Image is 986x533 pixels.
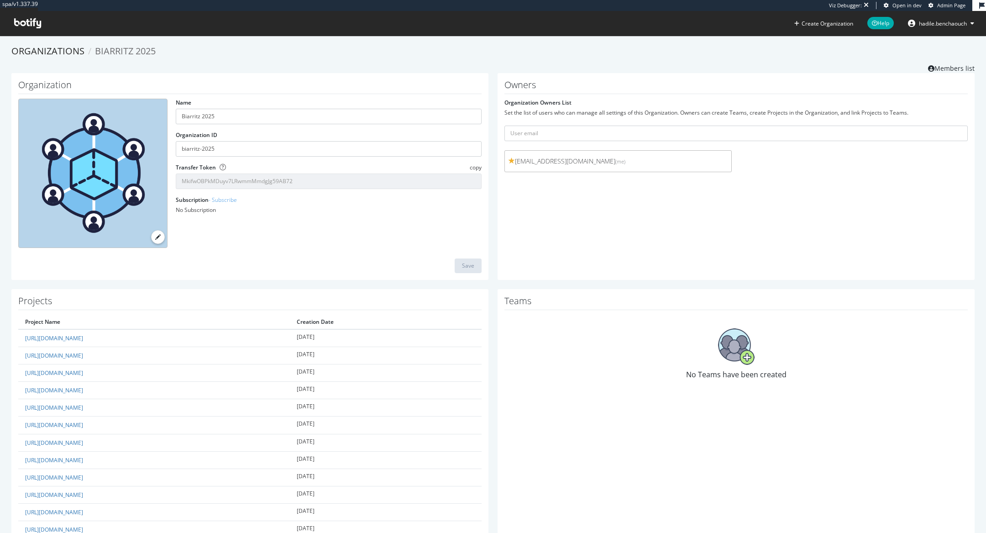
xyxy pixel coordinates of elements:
[176,196,237,204] label: Subscription
[11,45,975,58] ol: breadcrumbs
[176,141,482,157] input: Organization ID
[718,328,755,365] img: No Teams have been created
[504,296,968,310] h1: Teams
[794,19,854,28] button: Create Organization
[290,417,482,434] td: [DATE]
[95,45,156,57] span: Biarritz 2025
[504,99,572,106] label: Organization Owners List
[18,296,482,310] h1: Projects
[25,369,83,377] a: [URL][DOMAIN_NAME]
[176,131,217,139] label: Organization ID
[25,334,83,342] a: [URL][DOMAIN_NAME]
[290,469,482,486] td: [DATE]
[290,504,482,521] td: [DATE]
[25,474,83,481] a: [URL][DOMAIN_NAME]
[829,2,862,9] div: Viz Debugger:
[884,2,922,9] a: Open in dev
[686,369,787,380] span: No Teams have been created
[504,80,968,94] h1: Owners
[290,347,482,364] td: [DATE]
[290,451,482,469] td: [DATE]
[470,164,482,171] span: copy
[290,382,482,399] td: [DATE]
[176,99,191,106] label: Name
[504,109,968,116] div: Set the list of users who can manage all settings of this Organization. Owners can create Teams, ...
[25,456,83,464] a: [URL][DOMAIN_NAME]
[290,486,482,503] td: [DATE]
[176,109,482,124] input: name
[11,45,84,57] a: Organizations
[176,164,216,171] label: Transfer Token
[615,158,625,165] small: (me)
[928,62,975,73] a: Members list
[901,16,981,31] button: hadile.benchaouch
[919,20,967,27] span: hadile.benchaouch
[25,491,83,499] a: [URL][DOMAIN_NAME]
[290,315,482,329] th: Creation Date
[25,421,83,429] a: [URL][DOMAIN_NAME]
[290,399,482,417] td: [DATE]
[290,434,482,451] td: [DATE]
[455,259,482,273] button: Save
[509,157,728,166] span: [EMAIL_ADDRESS][DOMAIN_NAME]
[290,329,482,347] td: [DATE]
[209,196,237,204] a: - Subscribe
[867,17,894,29] span: Help
[25,508,83,516] a: [URL][DOMAIN_NAME]
[937,2,965,9] span: Admin Page
[25,439,83,447] a: [URL][DOMAIN_NAME]
[18,80,482,94] h1: Organization
[892,2,922,9] span: Open in dev
[928,2,965,9] a: Admin Page
[25,352,83,359] a: [URL][DOMAIN_NAME]
[290,364,482,381] td: [DATE]
[176,206,482,214] div: No Subscription
[462,262,474,269] div: Save
[18,315,290,329] th: Project Name
[25,404,83,412] a: [URL][DOMAIN_NAME]
[504,126,968,141] input: User email
[25,386,83,394] a: [URL][DOMAIN_NAME]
